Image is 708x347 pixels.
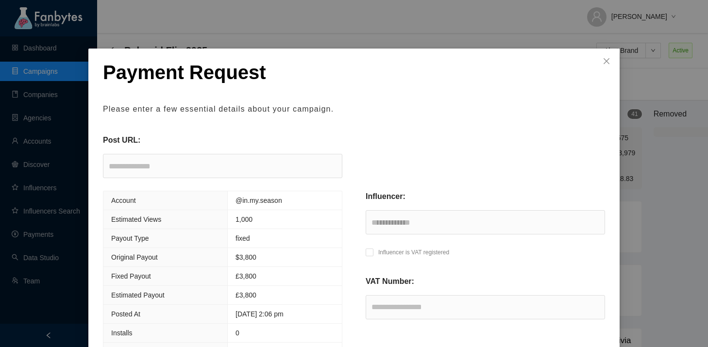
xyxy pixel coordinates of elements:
span: 0 [236,329,239,337]
span: Estimated Views [111,215,161,223]
span: Original Payout [111,253,158,261]
span: Installs [111,329,133,337]
span: close [603,57,610,65]
span: £3,800 [236,272,256,280]
span: fixed [236,234,250,242]
span: Estimated Payout [111,291,165,299]
button: Close [593,49,620,75]
span: Posted At [111,310,140,318]
p: Post URL: [103,134,140,146]
span: Fixed Payout [111,272,151,280]
span: [DATE] 2:06 pm [236,310,284,318]
span: Account [111,197,136,204]
span: 1,000 [236,215,253,223]
span: $ 3,800 [236,253,256,261]
span: Payout Type [111,234,149,242]
p: Influencer is VAT registered [378,248,449,257]
p: Influencer: [366,191,405,202]
p: Please enter a few essential details about your campaign. [103,103,605,115]
span: @in.my.season [236,197,282,204]
p: Payment Request [103,61,605,84]
span: £3,800 [236,291,256,299]
p: VAT Number: [366,276,414,287]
